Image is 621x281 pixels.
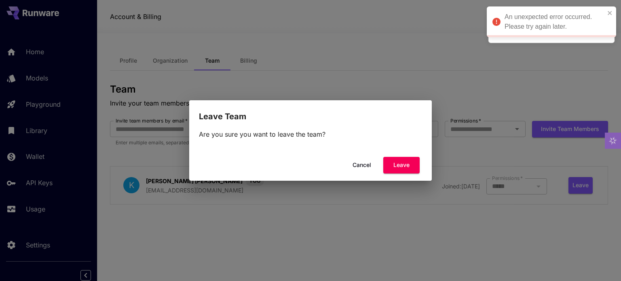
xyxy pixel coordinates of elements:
div: An unexpected error occurred. Please try again later. [505,12,605,32]
button: close [607,10,613,16]
button: Cancel [344,157,380,173]
button: Leave [383,157,420,173]
div: An unexpected error occurred. Please try again later. [506,19,604,38]
h2: Leave Team [189,100,432,123]
p: Are you sure you want to leave the team? [199,129,422,139]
